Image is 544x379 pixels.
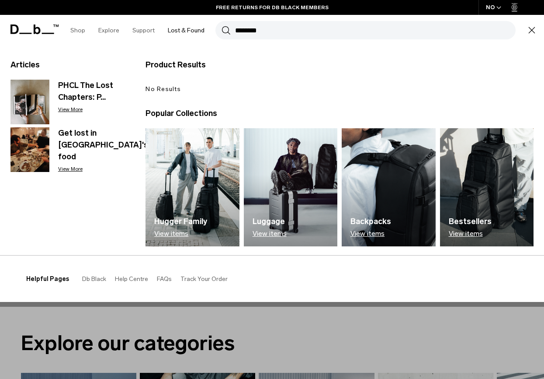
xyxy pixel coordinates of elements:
a: Shop [70,15,85,46]
h3: PHCL The Lost Chapters: P... [58,80,128,103]
h3: Product Results [146,59,340,71]
p: View More [58,105,128,113]
a: Get lost in Portland's food Get lost in [GEOGRAPHIC_DATA]'s food View More [10,127,128,175]
p: View More [58,165,148,173]
a: Support [132,15,155,46]
img: Db [440,128,534,246]
h3: Helpful Pages [26,274,69,284]
h3: Hugger Family [154,216,207,228]
h3: Bestsellers [449,216,492,228]
nav: Main Navigation [64,15,211,46]
a: Db Bestsellers View items [440,128,534,246]
h3: Get lost in [GEOGRAPHIC_DATA]'s food [58,127,148,163]
a: Db Hugger Family View items [146,128,239,246]
p: View items [350,230,391,238]
a: FREE RETURNS FOR DB BLACK MEMBERS [216,4,329,11]
img: PHCL The Lost Chapters: Process [10,80,49,124]
a: Track Your Order [180,275,228,283]
a: Help Centre [115,275,148,283]
img: Db [342,128,435,246]
img: Db [146,128,239,246]
p: View items [449,230,492,238]
h3: Popular Collections [146,108,217,119]
a: Explore [98,15,119,46]
h3: Backpacks [350,216,391,228]
p: View items [154,230,207,238]
span: No Results [146,85,181,93]
img: Get lost in Portland's food [10,127,49,172]
a: PHCL The Lost Chapters: Process PHCL The Lost Chapters: P... View More [10,80,128,127]
p: View items [253,230,287,238]
a: Lost & Found [168,15,204,46]
img: Db [244,128,337,246]
h3: Luggage [253,216,287,228]
a: Db Backpacks View items [342,128,435,246]
a: FAQs [157,275,172,283]
a: Db Luggage View items [244,128,337,246]
a: Db Black [82,275,106,283]
h3: Articles [10,59,128,71]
